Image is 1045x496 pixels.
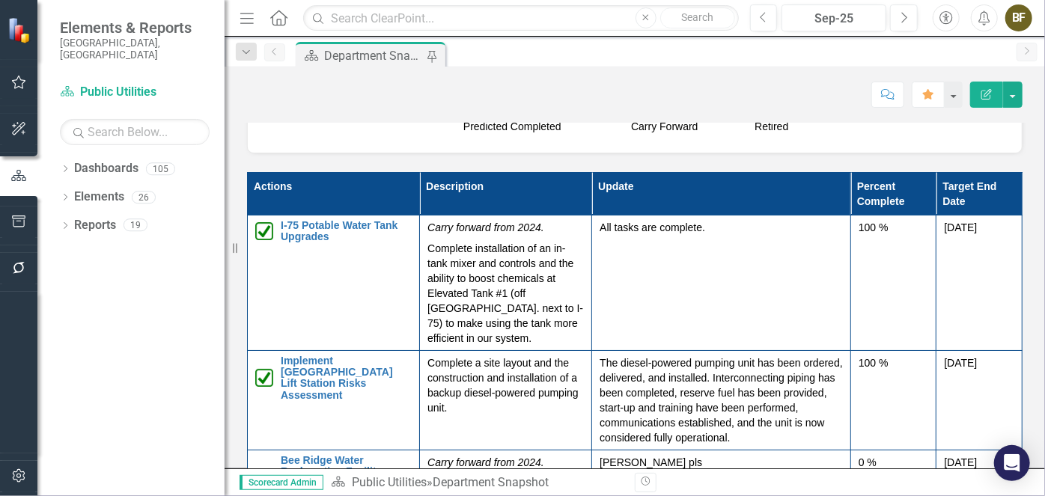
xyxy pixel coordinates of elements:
span: Retired [755,120,788,132]
button: Sep-25 [782,4,886,31]
td: Double-Click to Edit [420,215,592,350]
img: Sarasota%20Predicted%20Complete.png [451,121,463,133]
em: Carry forward from 2024. [427,456,544,468]
td: Double-Click to Edit [592,350,851,450]
img: Completed [255,369,273,387]
a: Implement [GEOGRAPHIC_DATA] Lift Station Risks Assessment [281,355,412,402]
div: 0 % [859,455,929,470]
p: [PERSON_NAME] pls [600,455,843,473]
td: Double-Click to Edit [592,215,851,350]
div: » [331,474,624,492]
div: Sep-25 [787,10,881,28]
td: Double-Click to Edit Right Click for Context Menu [248,350,420,450]
a: Public Utilities [352,475,427,489]
div: 19 [124,219,147,232]
div: 26 [132,191,156,203]
div: 105 [146,162,175,175]
a: Dashboards [74,160,138,177]
td: Double-Click to Edit [850,350,936,450]
input: Search ClearPoint... [303,5,738,31]
a: I-75 Potable Water Tank Upgrades [281,220,412,243]
td: Double-Click to Edit [850,215,936,350]
div: Open Intercom Messenger [994,445,1030,481]
img: Sarasota%20Hourglass%20v2.png [743,121,755,133]
p: The diesel-powered pumping unit has been ordered, delivered, and installed. Interconnecting pipin... [600,355,843,445]
img: Sarasota%20Carry%20Forward.png [619,121,631,133]
input: Search Below... [60,119,210,145]
div: Department Snapshot [433,475,549,489]
span: Search [681,11,713,23]
div: Department Snapshot [324,46,423,65]
a: Elements [74,189,124,206]
span: [DATE] [944,456,977,468]
a: Reports [74,217,116,234]
td: Double-Click to Edit [936,215,1023,350]
span: [DATE] [944,221,977,233]
td: Double-Click to Edit Right Click for Context Menu [248,215,420,350]
span: Elements & Reports [60,19,210,37]
img: Completed [255,222,273,240]
a: Public Utilities [60,84,210,101]
img: ClearPoint Strategy [7,16,34,43]
em: Carry forward from 2024. [427,221,544,233]
span: Carry Forward [631,120,698,132]
div: 100 % [859,355,929,370]
button: Search [660,7,735,28]
p: All tasks are complete. [600,220,843,235]
td: Double-Click to Edit [420,350,592,450]
span: Predicted Completed [463,120,561,132]
p: Complete installation of an in-tank mixer and controls and the ability to boost chemicals at Elev... [427,238,584,346]
td: Double-Click to Edit [936,350,1023,450]
span: Scorecard Admin [240,475,323,490]
small: [GEOGRAPHIC_DATA], [GEOGRAPHIC_DATA] [60,37,210,61]
button: BF [1005,4,1032,31]
p: Complete a site layout and the construction and installation of a backup diesel-powered pumping u... [427,355,584,415]
div: 100 % [859,220,929,235]
span: [DATE] [944,357,977,369]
